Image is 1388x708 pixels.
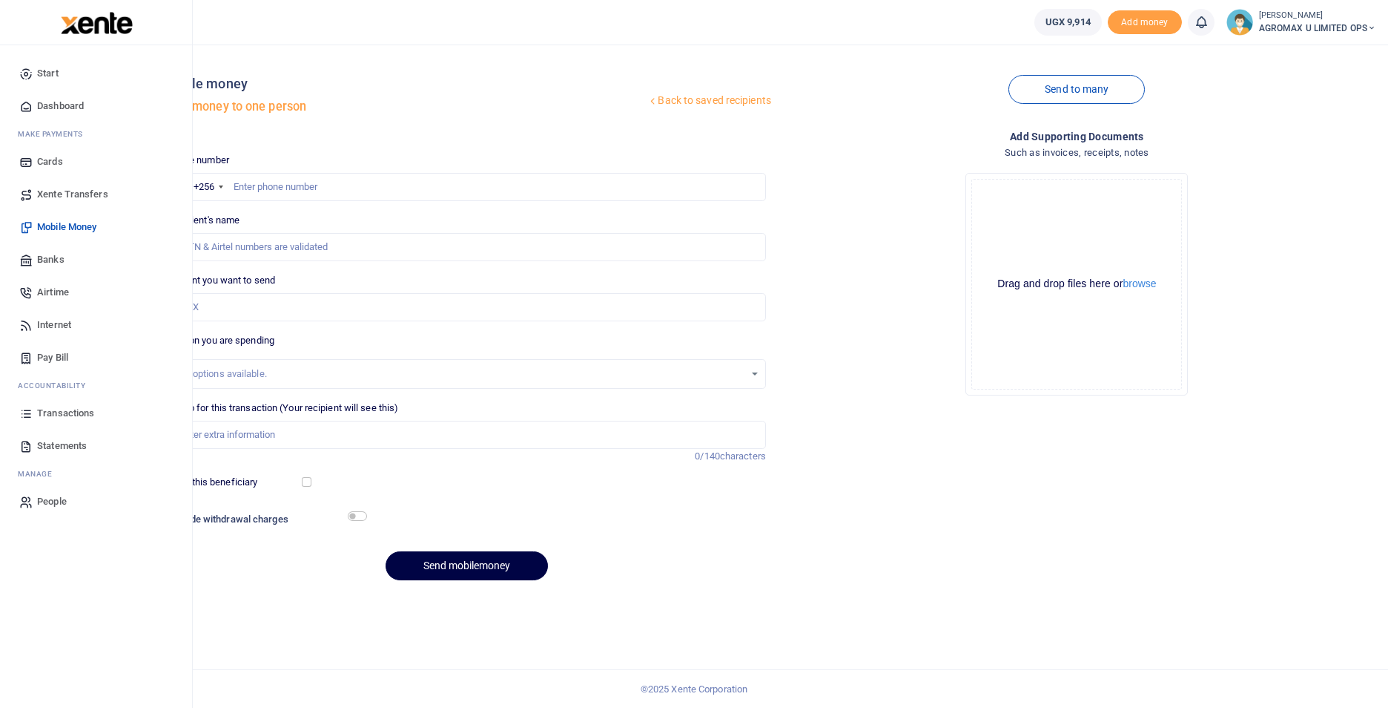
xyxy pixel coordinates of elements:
[12,178,180,211] a: Xente Transfers
[695,450,720,462] span: 0/140
[168,333,274,348] label: Reason you are spending
[168,173,766,201] input: Enter phone number
[168,213,240,228] label: Recipient's name
[965,173,1188,396] div: File Uploader
[12,430,180,462] a: Statements
[1028,9,1108,36] li: Wallet ballance
[162,76,647,92] h4: Mobile money
[169,514,360,525] h6: Include withdrawal charges
[168,421,766,449] input: Enter extra information
[179,367,744,381] div: No options available.
[37,285,69,300] span: Airtime
[37,494,67,509] span: People
[12,309,180,341] a: Internet
[37,318,71,332] span: Internet
[194,180,214,194] div: +256
[37,187,108,202] span: Xente Transfers
[37,252,65,267] span: Banks
[12,374,180,397] li: Ac
[168,273,275,288] label: Amount you want to send
[1034,9,1102,36] a: UGX 9,914
[12,485,180,518] a: People
[778,128,1376,145] h4: Add supporting Documents
[647,88,772,114] a: Back to saved recipients
[59,16,133,27] a: logo-small logo-large logo-large
[37,99,84,114] span: Dashboard
[720,450,766,462] span: characters
[37,439,87,453] span: Statements
[12,57,180,90] a: Start
[12,462,180,485] li: M
[1123,278,1156,289] button: browse
[162,99,647,114] h5: Send money to one person
[168,153,229,168] label: Phone number
[778,145,1376,161] h4: Such as invoices, receipts, notes
[1108,10,1182,35] li: Toup your wallet
[12,211,180,243] a: Mobile Money
[12,397,180,430] a: Transactions
[1226,9,1253,36] img: profile-user
[972,277,1181,291] div: Drag and drop files here or
[1108,10,1182,35] span: Add money
[37,154,63,169] span: Cards
[12,122,180,145] li: M
[386,551,548,580] button: Send mobilemoney
[1259,22,1376,35] span: AGROMAX U LIMITED OPS
[37,406,94,421] span: Transactions
[1045,15,1091,30] span: UGX 9,914
[61,12,133,34] img: logo-large
[12,243,180,276] a: Banks
[37,350,68,365] span: Pay Bill
[168,401,399,416] label: Memo for this transaction (Your recipient will see this)
[25,128,83,140] span: ake Payments
[1008,75,1145,104] a: Send to many
[12,276,180,309] a: Airtime
[1226,9,1376,36] a: profile-user [PERSON_NAME] AGROMAX U LIMITED OPS
[12,90,180,122] a: Dashboard
[1108,16,1182,27] a: Add money
[37,220,96,235] span: Mobile Money
[12,341,180,374] a: Pay Bill
[168,233,766,261] input: MTN & Airtel numbers are validated
[168,174,228,200] div: Uganda: +256
[29,380,85,391] span: countability
[25,468,53,479] span: anage
[168,475,257,490] label: Save this beneficiary
[168,293,766,321] input: UGX
[37,66,59,81] span: Start
[1259,10,1376,22] small: [PERSON_NAME]
[12,145,180,178] a: Cards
